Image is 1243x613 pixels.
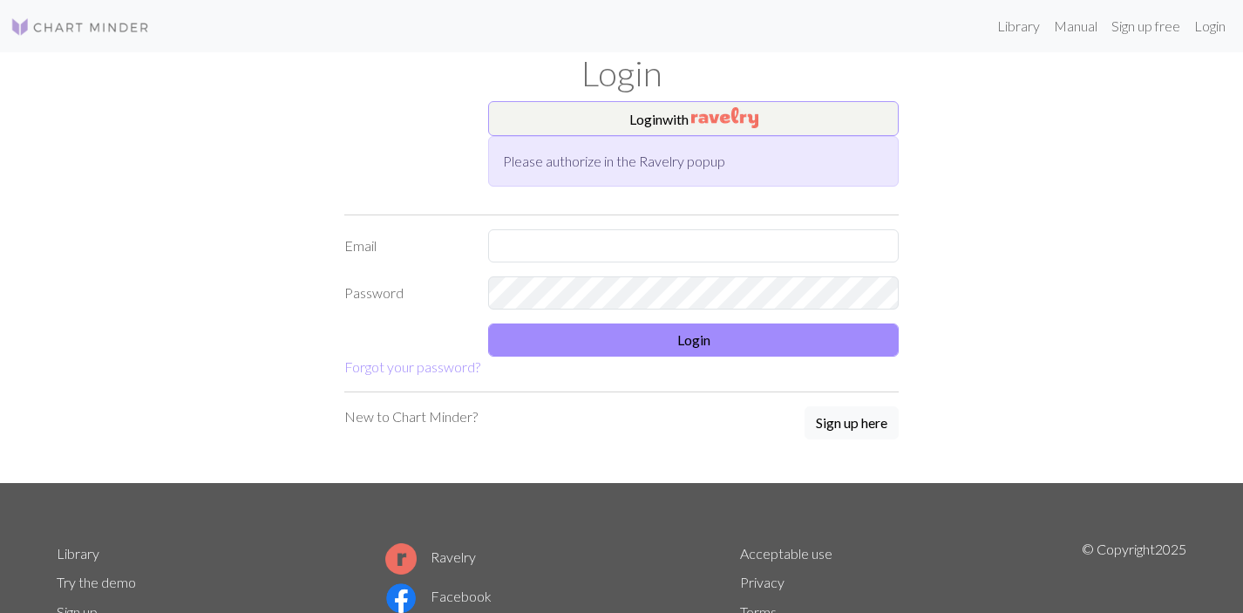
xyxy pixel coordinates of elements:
a: Facebook [385,588,492,604]
button: Sign up here [805,406,899,439]
img: Logo [10,17,150,37]
a: Library [990,9,1047,44]
a: Try the demo [57,574,136,590]
a: Sign up free [1104,9,1187,44]
a: Privacy [740,574,785,590]
button: Login [488,324,899,357]
button: Loginwith [488,101,899,136]
h1: Login [46,52,1197,94]
label: Password [334,276,478,310]
div: Please authorize in the Ravelry popup [488,136,899,187]
a: Login [1187,9,1233,44]
label: Email [334,229,478,262]
a: Ravelry [385,548,476,565]
img: Ravelry logo [385,543,417,575]
a: Forgot your password? [344,358,480,375]
p: New to Chart Minder? [344,406,478,427]
a: Library [57,545,99,562]
img: Ravelry [691,107,758,128]
a: Manual [1047,9,1104,44]
a: Acceptable use [740,545,832,562]
a: Sign up here [805,406,899,441]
